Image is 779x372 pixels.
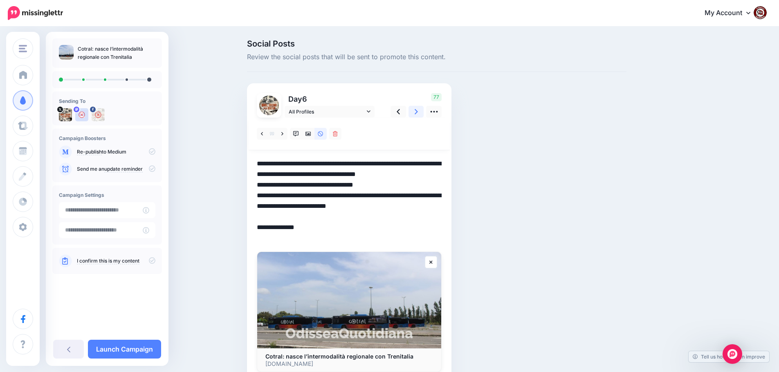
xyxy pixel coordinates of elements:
p: Day [285,93,376,105]
div: Open Intercom Messenger [723,344,742,364]
a: My Account [696,3,767,23]
a: Re-publish [77,149,102,155]
img: Cotral: nasce l’intermodalità regionale con Trenitalia [257,252,441,348]
img: 463453305_2684324355074873_6393692129472495966_n-bsa154739.jpg [92,108,105,121]
a: Tell us how we can improve [689,351,769,362]
span: 77 [431,93,442,101]
a: I confirm this is my content [77,258,139,264]
p: to Medium [77,148,155,156]
img: uTTNWBrh-84924.jpeg [59,108,72,121]
h4: Campaign Settings [59,192,155,198]
a: All Profiles [285,106,375,118]
span: Review the social posts that will be sent to promote this content. [247,52,626,62]
span: Social Posts [247,40,626,48]
img: uTTNWBrh-84924.jpeg [259,96,279,115]
span: All Profiles [289,107,365,116]
img: 534027f6cfcc6e480bf7a2c47be4e5cb_thumb.jpg [59,45,74,60]
b: Cotral: nasce l’intermodalità regionale con Trenitalia [265,353,413,360]
img: user_default_image.png [75,108,88,121]
h4: Sending To [59,98,155,104]
h4: Campaign Boosters [59,135,155,141]
span: 6 [302,95,307,103]
a: update reminder [104,166,143,172]
img: menu.png [19,45,27,52]
p: Cotral: nasce l’intermodalità regionale con Trenitalia [78,45,155,61]
p: Send me an [77,165,155,173]
p: [DOMAIN_NAME] [265,360,433,368]
img: Missinglettr [8,6,63,20]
